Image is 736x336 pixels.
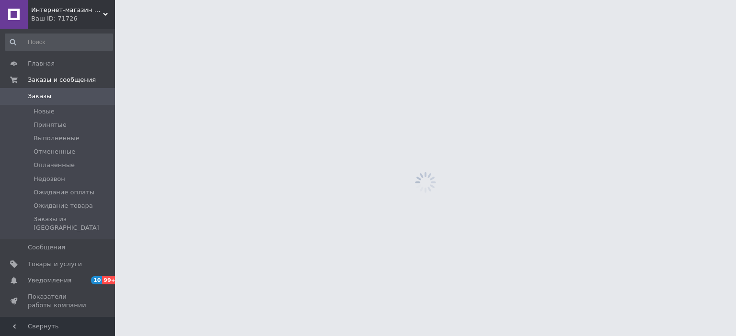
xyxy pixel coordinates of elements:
span: Заказы [28,92,51,101]
span: Показатели работы компании [28,292,89,310]
span: 99+ [102,276,118,284]
div: Ваш ID: 71726 [31,14,115,23]
span: Ожидание товара [34,202,93,210]
span: Сообщения [28,243,65,252]
span: Товары и услуги [28,260,82,269]
span: Новые [34,107,55,116]
span: Заказы и сообщения [28,76,96,84]
span: Отмененные [34,147,75,156]
span: Интернет-магазин Gundepot [31,6,103,14]
input: Поиск [5,34,113,51]
img: spinner_grey-bg-hcd09dd2d8f1a785e3413b09b97f8118e7.gif [413,169,438,195]
span: Ожидание оплаты [34,188,94,197]
span: 10 [91,276,102,284]
span: Уведомления [28,276,71,285]
span: Принятые [34,121,67,129]
span: Недозвон [34,175,65,183]
span: Заказы из [GEOGRAPHIC_DATA] [34,215,112,232]
span: Выполненные [34,134,80,143]
span: Главная [28,59,55,68]
span: Оплаченные [34,161,75,169]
